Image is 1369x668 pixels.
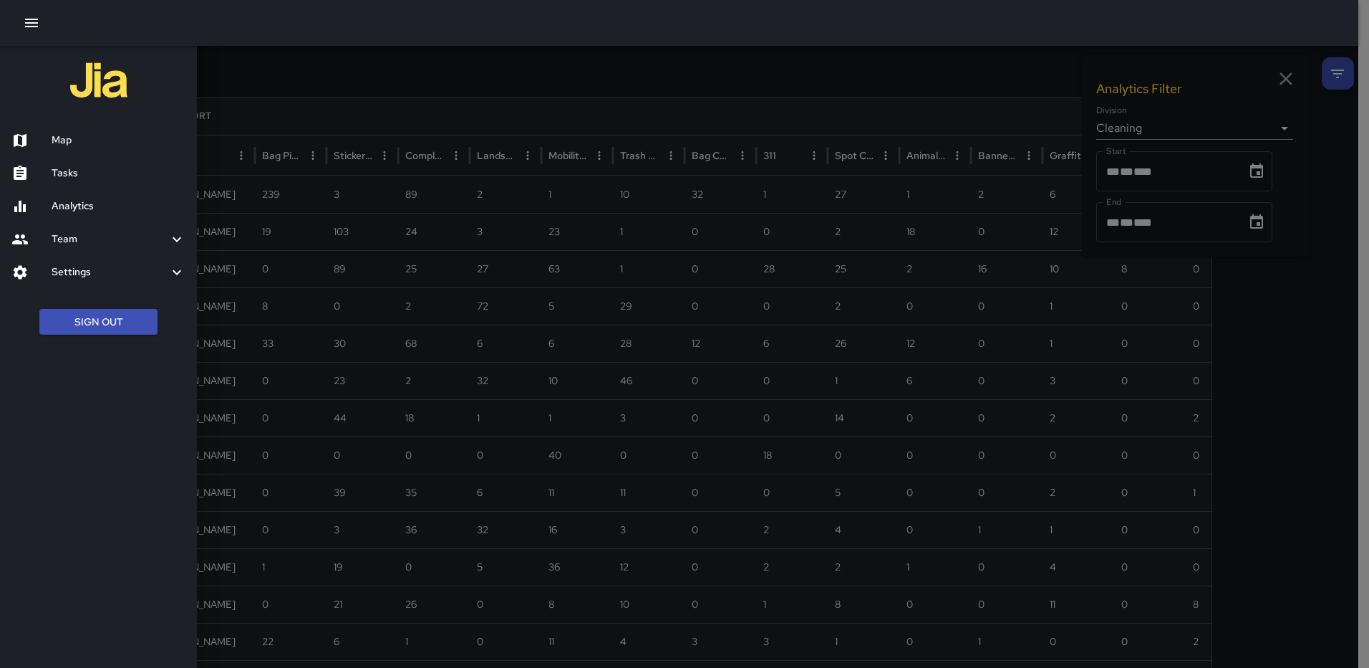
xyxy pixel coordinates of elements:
[52,133,185,148] h6: Map
[52,199,185,214] h6: Analytics
[39,309,158,335] button: Sign Out
[52,264,168,280] h6: Settings
[52,232,168,247] h6: Team
[52,166,185,181] h6: Tasks
[70,52,127,109] img: jia-logo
